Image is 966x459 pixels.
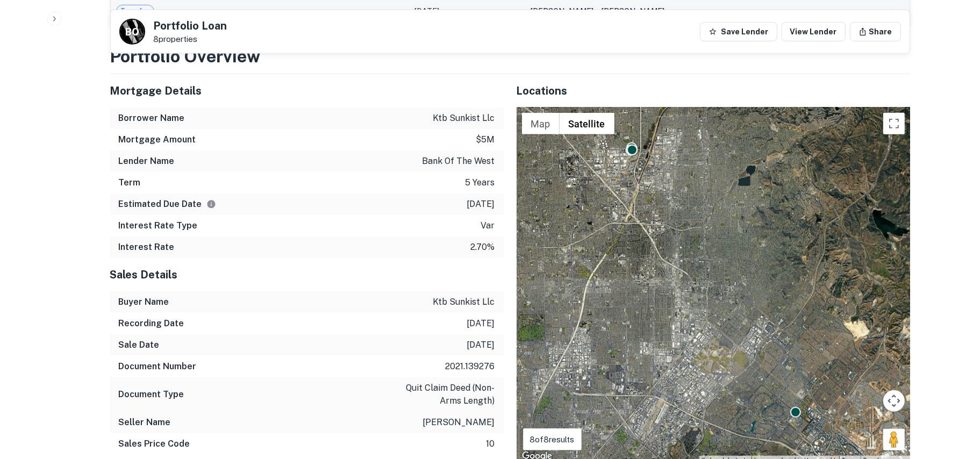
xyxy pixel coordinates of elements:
button: Share [850,22,901,41]
h6: Interest Rate [119,241,175,254]
p: ktb sunkist llc [433,296,495,309]
button: Show street map [522,113,560,134]
button: Show satellite imagery [560,113,614,134]
span: Transfer [117,6,154,17]
h5: Mortgage Details [110,83,504,99]
p: ktb sunkist llc [433,112,495,125]
h6: Term [119,176,141,189]
h6: Document Type [119,388,184,401]
h6: Sales Price Code [119,438,190,450]
h6: Seller Name [119,416,171,429]
p: [PERSON_NAME] [423,416,495,429]
p: 2021.139276 [446,360,495,373]
p: [DATE] [467,198,495,211]
h6: Recording Date [119,317,184,330]
h6: Mortgage Amount [119,133,196,146]
p: $5m [476,133,495,146]
h5: Portfolio Loan [154,20,227,31]
h5: Sales Details [110,267,504,283]
svg: Estimate is based on a standard schedule for this type of loan. [206,199,216,209]
p: 8 properties [154,34,227,44]
button: Drag Pegman onto the map to open Street View [883,429,905,450]
h6: Document Number [119,360,197,373]
a: B O [119,19,145,45]
p: [DATE] [467,339,495,352]
div: → [530,5,845,17]
p: quit claim deed (non-arms length) [398,382,495,407]
button: Map camera controls [883,390,905,412]
button: expand row [886,2,904,20]
h5: Locations [517,83,910,99]
p: 8 of 8 results [530,433,575,446]
p: 10 [486,438,495,450]
h6: Buyer Name [119,296,169,309]
p: var [481,219,495,232]
h6: Borrower Name [119,112,185,125]
p: 2.70% [471,241,495,254]
p: [DATE] [467,317,495,330]
button: Save Lender [700,22,777,41]
a: View Lender [782,22,846,41]
p: 5 years [466,176,495,189]
span: [PERSON_NAME] [601,7,664,16]
p: B O [126,25,139,39]
span: [PERSON_NAME] [530,7,593,16]
h3: Portfolio Overview [110,44,910,69]
p: bank of the west [423,155,495,168]
button: Toggle fullscreen view [883,113,905,134]
h6: Lender Name [119,155,175,168]
h6: Interest Rate Type [119,219,198,232]
h6: Sale Date [119,339,160,352]
h6: Estimated Due Date [119,198,216,211]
